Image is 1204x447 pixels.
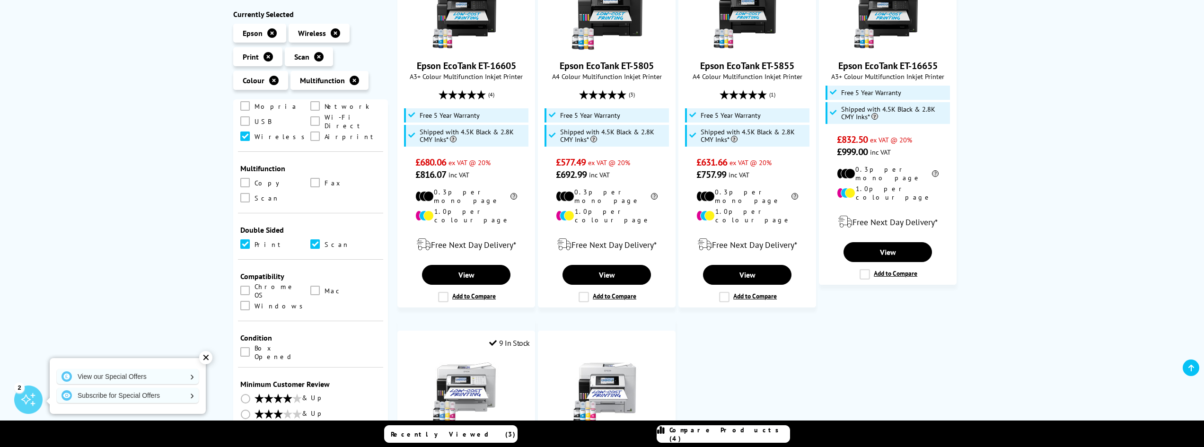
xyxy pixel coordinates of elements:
[560,128,667,143] span: Shipped with 4.5K Black & 2.8K CMY Inks*
[325,178,343,188] span: Fax
[589,170,610,179] span: inc VAT
[240,394,381,404] li: & Up
[562,265,650,285] a: View
[588,158,630,167] span: ex VAT @ 20%
[415,207,517,224] li: 1.0p per colour page
[233,9,388,19] div: Currently Selected
[571,355,642,426] img: Epson EcoTank Pro ET-5885
[696,168,726,181] span: £757.99
[57,369,199,384] a: View our Special Offers
[240,379,381,389] div: Minimum Customer Review
[420,112,480,119] span: Free 5 Year Warranty
[255,301,308,311] span: Windows
[325,286,343,296] span: Mac
[240,333,381,342] div: Condition
[560,60,654,72] a: Epson EcoTank ET-5805
[719,292,777,302] label: Add to Compare
[415,168,446,181] span: £816.07
[837,165,939,182] li: 0.3p per mono page
[712,43,783,52] a: Epson EcoTank ET-5855
[543,231,670,258] div: modal_delivery
[488,86,494,104] span: (4)
[696,188,798,205] li: 0.3p per mono page
[556,156,586,168] span: £577.49
[255,101,298,112] span: Mopria
[629,86,635,104] span: (3)
[422,265,510,285] a: View
[870,135,912,144] span: ex VAT @ 20%
[391,430,516,438] span: Recently Viewed (3)
[824,72,951,81] span: A3+ Colour Multifunction Inkjet Printer
[325,131,378,142] span: Airprint
[844,242,932,262] a: View
[696,156,727,168] span: £631.66
[255,347,311,358] span: Box Opened
[199,351,212,364] div: ✕
[700,60,794,72] a: Epson EcoTank ET-5855
[684,72,811,81] span: A4 Colour Multifunction Inkjet Printer
[255,286,311,296] span: Chrome OS
[243,52,259,61] span: Print
[438,292,496,302] label: Add to Compare
[420,128,527,143] span: Shipped with 4.5K Black & 2.8K CMY Inks*
[579,292,636,302] label: Add to Compare
[838,60,938,72] a: Epson EcoTank ET-16655
[556,188,658,205] li: 0.3p per mono page
[837,133,868,146] span: £832.50
[14,382,25,393] div: 2
[701,128,808,143] span: Shipped with 4.5K Black & 2.8K CMY Inks*
[870,148,891,157] span: inc VAT
[543,72,670,81] span: A4 Colour Multifunction Inkjet Printer
[448,170,469,179] span: inc VAT
[384,425,518,443] a: Recently Viewed (3)
[657,425,790,443] a: Compare Products (4)
[240,225,381,235] div: Double Sided
[57,388,199,403] a: Subscribe for Special Offers
[300,76,345,85] span: Multifunction
[325,116,381,127] span: Wi-Fi Direct
[837,146,868,158] span: £999.00
[294,52,309,61] span: Scan
[669,426,790,443] span: Compare Products (4)
[255,239,285,250] span: Print
[556,168,587,181] span: £692.99
[240,409,381,420] li: & Up
[860,269,917,280] label: Add to Compare
[243,28,263,38] span: Epson
[841,105,948,121] span: Shipped with 4.5K Black & 2.8K CMY Inks*
[769,86,775,104] span: (1)
[325,239,350,250] span: Scan
[696,207,798,224] li: 1.0p per colour page
[415,188,517,205] li: 0.3p per mono page
[431,355,502,426] img: Epson EcoTank Pro ET-16685
[325,101,369,112] span: Network
[560,112,620,119] span: Free 5 Year Warranty
[571,43,642,52] a: Epson EcoTank ET-5805
[431,418,502,428] a: Epson EcoTank Pro ET-16685
[403,72,530,81] span: A3+ Colour Multifunction Inkjet Printer
[703,265,791,285] a: View
[729,170,749,179] span: inc VAT
[684,231,811,258] div: modal_delivery
[701,112,761,119] span: Free 5 Year Warranty
[837,184,939,202] li: 1.0p per colour page
[240,272,381,281] div: Compatibility
[571,418,642,428] a: Epson EcoTank Pro ET-5885
[255,178,286,188] span: Copy
[415,156,446,168] span: £680.06
[448,158,491,167] span: ex VAT @ 20%
[852,43,923,52] a: Epson EcoTank ET-16655
[824,209,951,235] div: modal_delivery
[298,28,326,38] span: Wireless
[403,231,530,258] div: modal_delivery
[255,131,310,142] span: Wireless
[243,76,264,85] span: Colour
[255,193,280,203] span: Scan
[431,43,502,52] a: Epson EcoTank ET-16605
[417,60,516,72] a: Epson EcoTank ET-16605
[255,116,271,127] span: USB
[489,338,530,348] div: 9 In Stock
[841,89,901,96] span: Free 5 Year Warranty
[240,164,381,173] div: Multifunction
[729,158,772,167] span: ex VAT @ 20%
